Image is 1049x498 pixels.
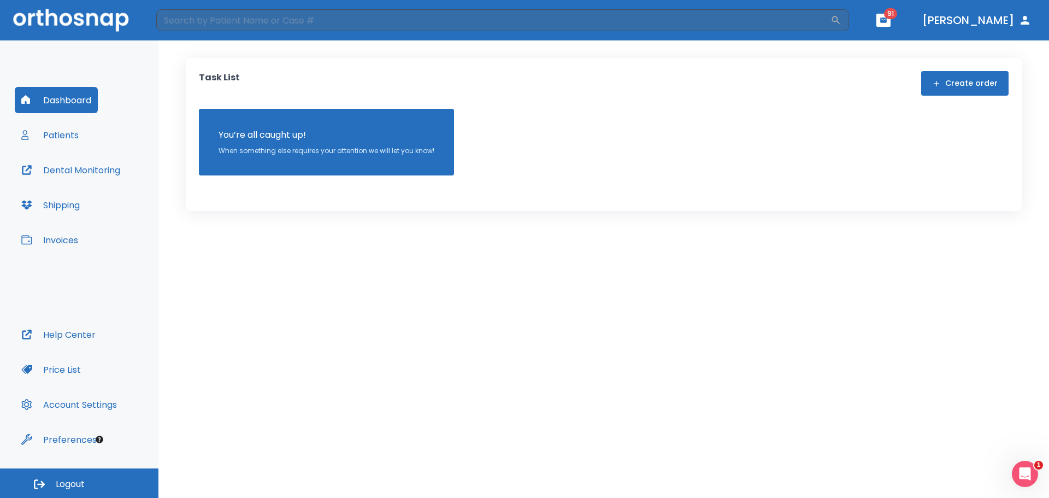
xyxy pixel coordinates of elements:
[884,8,897,19] span: 91
[15,391,123,418] button: Account Settings
[15,227,85,253] button: Invoices
[15,356,87,383] button: Price List
[156,9,830,31] input: Search by Patient Name or Case #
[1012,461,1038,487] iframe: Intercom live chat
[219,146,434,156] p: When something else requires your attention we will let you know!
[219,128,434,142] p: You’re all caught up!
[15,157,127,183] button: Dental Monitoring
[15,426,103,453] button: Preferences
[56,478,85,490] span: Logout
[1034,461,1043,470] span: 1
[15,87,98,113] button: Dashboard
[15,122,85,148] button: Patients
[918,10,1036,30] button: [PERSON_NAME]
[95,435,104,444] div: Tooltip anchor
[199,71,240,96] p: Task List
[921,71,1009,96] button: Create order
[15,321,102,348] button: Help Center
[15,192,86,218] button: Shipping
[13,9,129,31] img: Orthosnap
